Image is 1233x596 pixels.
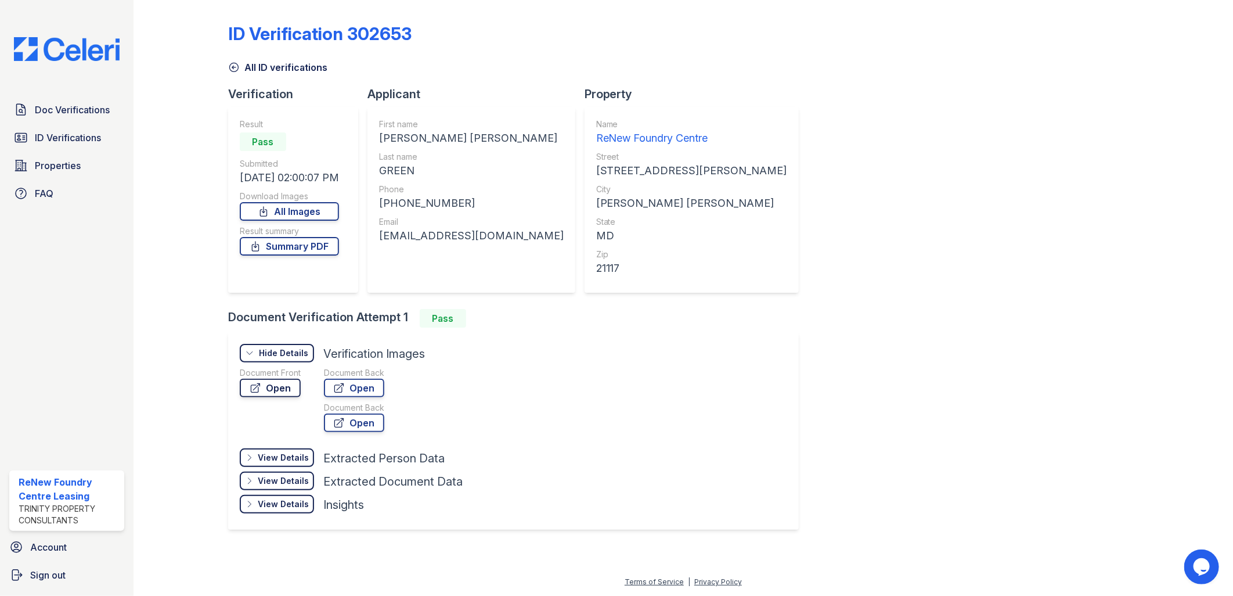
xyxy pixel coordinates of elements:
div: Document Back [324,367,384,379]
iframe: chat widget [1184,550,1221,584]
div: Submitted [240,158,339,170]
a: Name ReNew Foundry Centre [596,119,787,146]
span: ID Verifications [35,131,101,145]
img: CE_Logo_Blue-a8612792a0a2168367f1c8372b55b34899dd931a85d93a1a3d3e32e68fde9ad4.png [5,37,129,61]
span: Account [30,540,67,554]
span: FAQ [35,186,53,200]
div: View Details [258,498,309,510]
a: Doc Verifications [9,98,124,121]
a: Open [324,414,384,432]
div: Extracted Document Data [323,473,463,490]
div: State [596,216,787,228]
div: GREEN [379,163,564,179]
div: Document Front [240,367,301,379]
div: Name [596,119,787,130]
div: Property [585,86,808,102]
div: Email [379,216,564,228]
div: View Details [258,452,309,464]
div: Document Back [324,402,384,414]
a: FAQ [9,182,124,205]
a: All ID verifications [228,60,327,74]
div: Last name [379,151,564,163]
a: All Images [240,202,339,221]
span: Properties [35,159,81,173]
div: Hide Details [259,347,308,359]
a: Terms of Service [625,577,684,586]
a: Summary PDF [240,237,339,256]
div: Download Images [240,191,339,202]
a: Properties [9,154,124,177]
div: First name [379,119,564,130]
div: Result [240,119,339,130]
div: [PERSON_NAME] [PERSON_NAME] [379,130,564,146]
div: Trinity Property Consultants [19,503,120,526]
a: Open [324,379,384,397]
div: | [688,577,690,586]
div: Document Verification Attempt 1 [228,309,808,328]
a: Open [240,379,301,397]
div: ReNew Foundry Centre Leasing [19,475,120,503]
div: Applicant [367,86,585,102]
div: [DATE] 02:00:07 PM [240,170,339,186]
div: [STREET_ADDRESS][PERSON_NAME] [596,163,787,179]
div: Extracted Person Data [323,450,445,466]
div: [PERSON_NAME] [PERSON_NAME] [596,195,787,211]
div: Verification [228,86,367,102]
div: Zip [596,249,787,260]
span: Sign out [30,568,66,582]
span: Doc Verifications [35,103,110,117]
div: MD [596,228,787,244]
a: Sign out [5,563,129,587]
div: Pass [240,132,286,151]
div: Insights [323,497,364,513]
div: View Details [258,475,309,487]
div: 21117 [596,260,787,277]
div: Phone [379,184,564,195]
div: City [596,184,787,195]
div: Verification Images [323,346,425,362]
div: ID Verification 302653 [228,23,412,44]
a: Privacy Policy [694,577,742,586]
div: ReNew Foundry Centre [596,130,787,146]
div: [EMAIL_ADDRESS][DOMAIN_NAME] [379,228,564,244]
a: ID Verifications [9,126,124,149]
div: Street [596,151,787,163]
a: Account [5,536,129,559]
div: Result summary [240,225,339,237]
div: Pass [420,309,466,328]
div: [PHONE_NUMBER] [379,195,564,211]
